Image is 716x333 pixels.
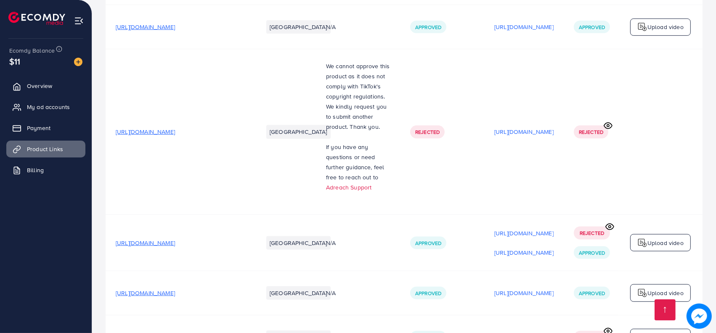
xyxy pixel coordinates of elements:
p: [URL][DOMAIN_NAME] [494,127,554,137]
span: Rejected [415,128,440,136]
img: image [74,58,82,66]
p: [URL][DOMAIN_NAME] [494,228,554,238]
span: If you have any questions or need further guidance, feel free to reach out to [326,143,385,181]
p: Upload video [647,288,684,298]
p: [URL][DOMAIN_NAME] [494,22,554,32]
span: Rejected [580,229,604,237]
a: Overview [6,77,85,94]
img: logo [637,22,647,32]
span: Payment [27,124,50,132]
span: Ecomdy Balance [9,46,55,55]
img: menu [74,16,84,26]
span: Approved [579,24,605,31]
a: Product Links [6,141,85,157]
span: [URL][DOMAIN_NAME] [116,239,175,247]
span: [URL][DOMAIN_NAME] [116,128,175,136]
span: Overview [27,82,52,90]
span: My ad accounts [27,103,70,111]
a: My ad accounts [6,99,85,115]
span: Approved [579,249,605,256]
a: Adreach Support [326,183,371,192]
span: N/A [326,239,336,247]
p: [URL][DOMAIN_NAME] [494,248,554,258]
span: Approved [415,24,441,31]
span: Billing [27,166,44,174]
span: N/A [326,23,336,31]
span: We cannot approve this product as it does not comply with TikTok's copyright regulations. We kind... [326,62,390,131]
img: logo [637,288,647,298]
img: image [687,304,712,329]
span: [URL][DOMAIN_NAME] [116,289,175,297]
span: Approved [415,290,441,297]
span: Product Links [27,145,63,153]
span: $11 [9,55,20,67]
span: N/A [326,289,336,297]
span: Approved [415,240,441,247]
li: [GEOGRAPHIC_DATA] [266,236,331,250]
li: [GEOGRAPHIC_DATA] [266,286,331,300]
p: [URL][DOMAIN_NAME] [494,288,554,298]
p: Upload video [647,238,684,248]
li: [GEOGRAPHIC_DATA] [266,125,331,139]
span: [URL][DOMAIN_NAME] [116,23,175,31]
li: [GEOGRAPHIC_DATA] [266,20,331,34]
a: Payment [6,120,85,136]
span: Approved [579,290,605,297]
a: Billing [6,162,85,178]
img: logo [637,238,647,248]
p: Upload video [647,22,684,32]
img: logo [8,12,65,25]
span: Rejected [579,128,603,136]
